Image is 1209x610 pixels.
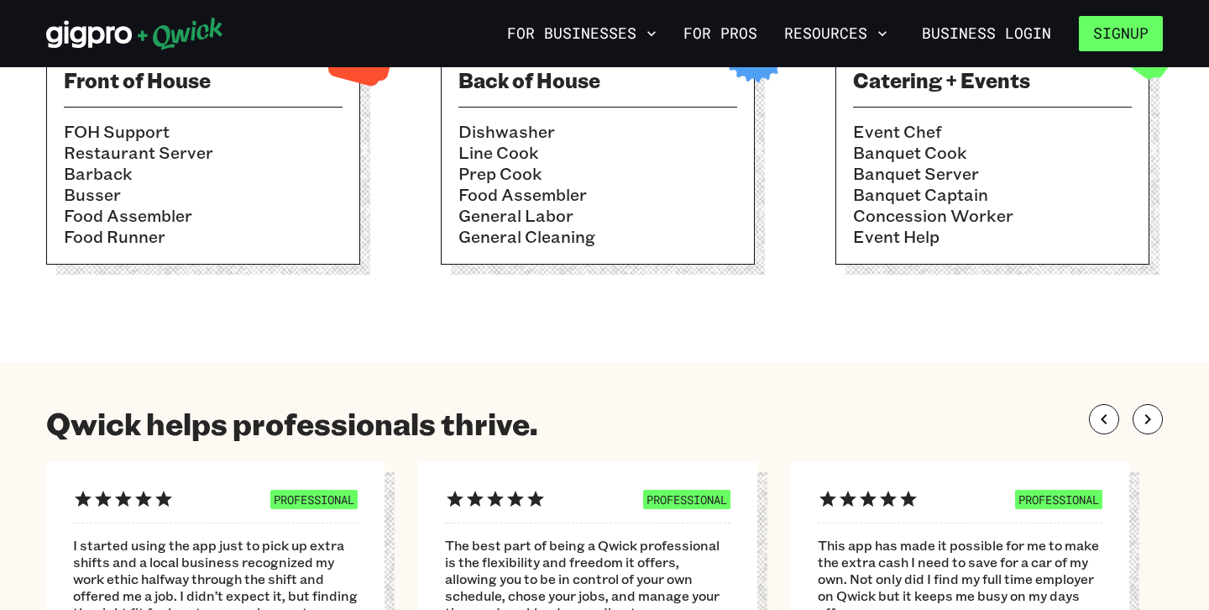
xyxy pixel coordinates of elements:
button: Signup [1079,16,1163,51]
li: Food Assembler [458,184,737,205]
li: Busser [64,184,343,205]
h3: Catering + Events [853,66,1132,93]
h3: Front of House [64,66,343,93]
li: Dishwasher [458,121,737,142]
span: PROFESSIONAL [1015,490,1102,509]
h1: Qwick helps professionals thrive. [46,404,537,442]
li: Banquet Cook [853,142,1132,163]
li: Concession Worker [853,205,1132,226]
a: Business Login [908,16,1065,51]
li: Barback [64,163,343,184]
a: For Pros [677,19,764,48]
button: Resources [777,19,894,48]
li: General Cleaning [458,226,737,247]
li: Food Assembler [64,205,343,226]
button: For Businesses [500,19,663,48]
span: PROFESSIONAL [643,490,730,509]
li: General Labor [458,205,737,226]
h3: Back of House [458,66,737,93]
li: Restaurant Server [64,142,343,163]
li: FOH Support [64,121,343,142]
li: Food Runner [64,226,343,247]
span: PROFESSIONAL [270,490,358,509]
li: Prep Cook [458,163,737,184]
li: Banquet Server [853,163,1132,184]
li: Event Help [853,226,1132,247]
li: Line Cook [458,142,737,163]
li: Event Chef [853,121,1132,142]
li: Banquet Captain [853,184,1132,205]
